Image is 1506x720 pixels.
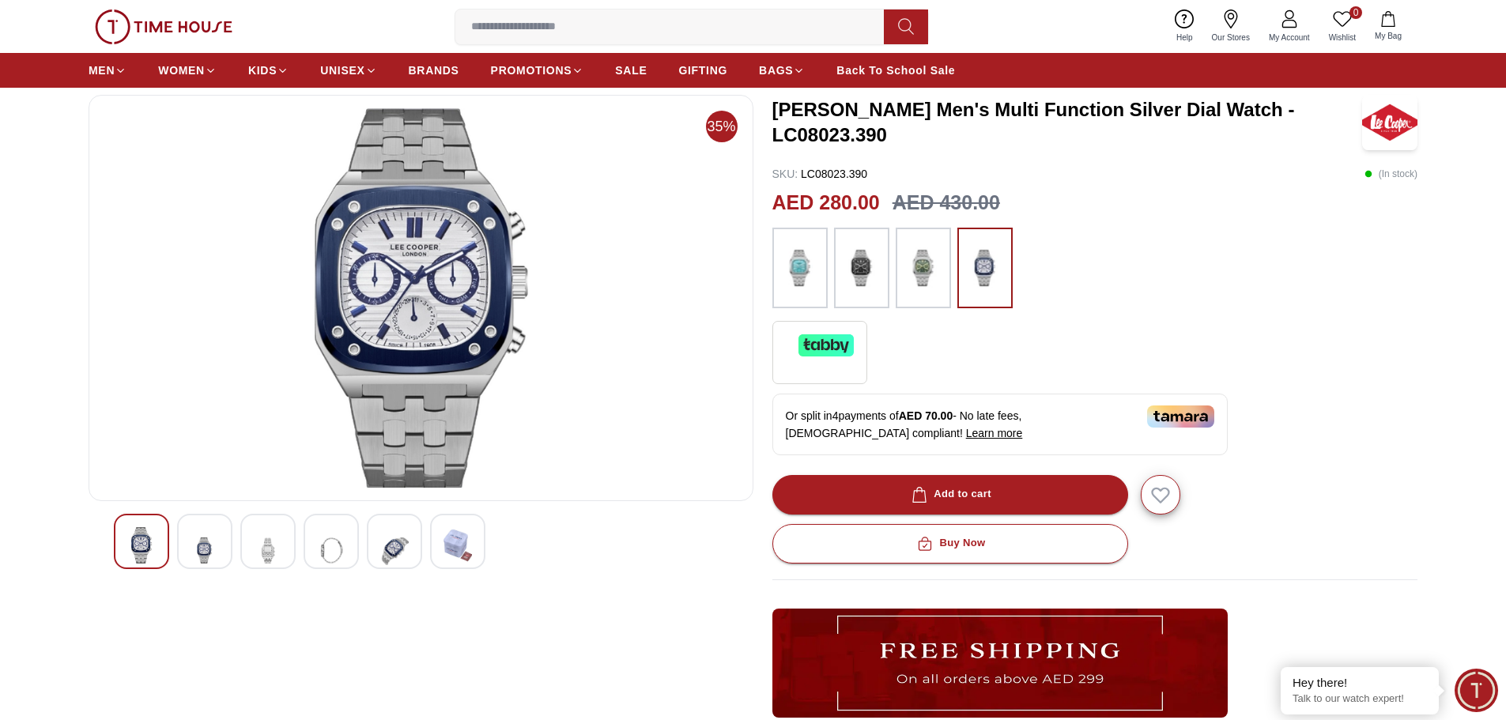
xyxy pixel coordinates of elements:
span: Our Stores [1206,32,1256,43]
div: Add to cart [908,485,991,503]
span: AED 70.00 [899,409,953,422]
span: My Bag [1368,30,1408,42]
span: My Account [1263,32,1316,43]
img: Lee Cooper Men's Multi Function Blue Dial Watch - LC08023.300 [443,527,472,564]
button: My Bag [1365,8,1411,45]
span: SALE [615,62,647,78]
a: UNISEX [320,56,376,85]
div: Or split in 4 payments of - No late fees, [DEMOGRAPHIC_DATA] compliant! [772,394,1228,455]
img: ... [965,236,1005,300]
img: ... [904,236,943,300]
a: 0Wishlist [1319,6,1365,47]
a: Our Stores [1202,6,1259,47]
span: SKU : [772,168,798,180]
a: PROMOTIONS [491,56,584,85]
button: Buy Now [772,524,1128,564]
span: UNISEX [320,62,364,78]
a: KIDS [248,56,289,85]
img: ... [842,236,881,300]
h3: [PERSON_NAME] Men's Multi Function Silver Dial Watch - LC08023.390 [772,97,1363,148]
a: Back To School Sale [836,56,955,85]
img: Lee Cooper Men's Multi Function Blue Dial Watch - LC08023.300 [102,108,740,488]
img: Lee Cooper Men's Multi Function Blue Dial Watch - LC08023.300 [317,527,345,574]
img: Lee Cooper Men's Multi Function Blue Dial Watch - LC08023.300 [254,527,282,574]
span: 0 [1349,6,1362,19]
a: Help [1167,6,1202,47]
span: 35% [706,111,738,142]
button: Add to cart [772,475,1128,515]
a: SALE [615,56,647,85]
span: Help [1170,32,1199,43]
span: Wishlist [1323,32,1362,43]
span: PROMOTIONS [491,62,572,78]
img: Lee Cooper Men's Multi Function Blue Dial Watch - LC08023.300 [380,527,409,574]
h2: AED 280.00 [772,188,880,218]
a: BAGS [759,56,805,85]
span: Learn more [966,427,1023,439]
img: Lee Cooper Men's Multi Function Silver Dial Watch - LC08023.390 [1362,95,1417,150]
span: GIFTING [678,62,727,78]
a: BRANDS [409,56,459,85]
h3: AED 430.00 [893,188,1000,218]
img: ... [772,609,1228,718]
span: Back To School Sale [836,62,955,78]
img: Lee Cooper Men's Multi Function Blue Dial Watch - LC08023.300 [127,527,156,564]
span: BRANDS [409,62,459,78]
a: MEN [89,56,126,85]
p: LC08023.390 [772,166,868,182]
a: WOMEN [158,56,217,85]
div: Hey there! [1293,675,1427,691]
span: WOMEN [158,62,205,78]
p: ( In stock ) [1364,166,1417,182]
img: ... [780,236,820,300]
span: MEN [89,62,115,78]
span: BAGS [759,62,793,78]
img: ... [95,9,232,44]
img: Tamara [1147,405,1214,428]
span: KIDS [248,62,277,78]
div: Chat Widget [1455,669,1498,712]
div: Buy Now [914,534,985,552]
p: Talk to our watch expert! [1293,692,1427,706]
img: Lee Cooper Men's Multi Function Blue Dial Watch - LC08023.300 [191,527,219,574]
a: GIFTING [678,56,727,85]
